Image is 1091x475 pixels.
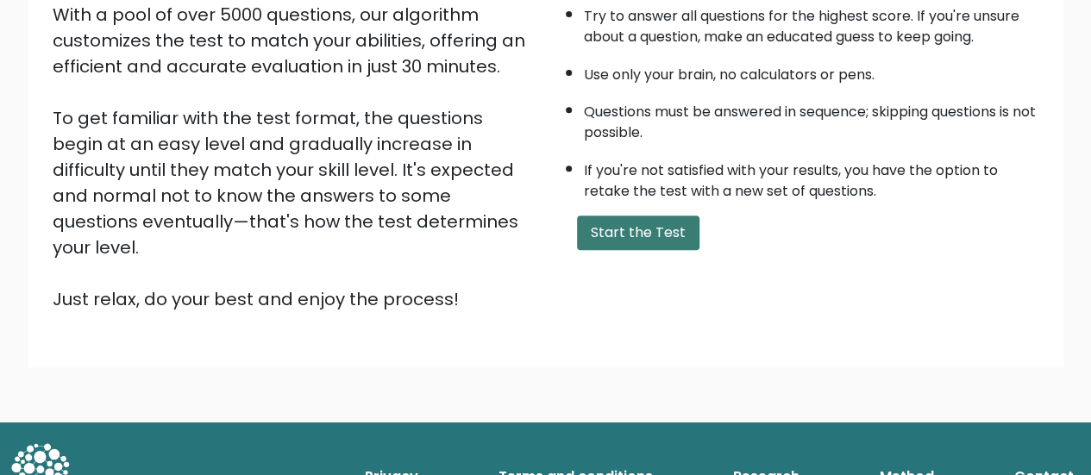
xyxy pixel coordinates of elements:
button: Start the Test [577,216,699,250]
li: If you're not satisfied with your results, you have the option to retake the test with a new set ... [584,152,1039,202]
li: Questions must be answered in sequence; skipping questions is not possible. [584,93,1039,143]
li: Use only your brain, no calculators or pens. [584,56,1039,85]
